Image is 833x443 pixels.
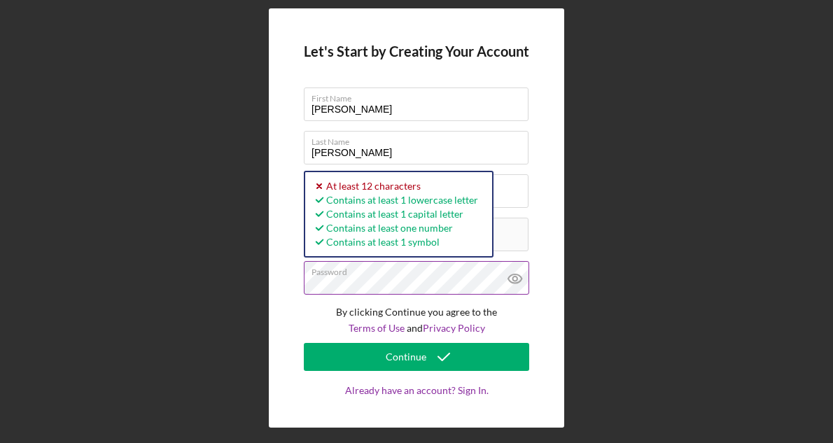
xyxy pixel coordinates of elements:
div: At least 12 characters [312,179,478,193]
div: Contains at least 1 lowercase letter [312,193,478,207]
h4: Let's Start by Creating Your Account [304,43,529,59]
button: Continue [304,343,529,371]
div: Contains at least one number [312,221,478,235]
label: First Name [311,88,528,104]
a: Privacy Policy [423,322,485,334]
div: Contains at least 1 symbol [312,235,478,249]
p: By clicking Continue you agree to the and [304,304,529,336]
a: Terms of Use [349,322,405,334]
div: Continue [386,343,426,371]
a: Already have an account? Sign In. [304,385,529,424]
label: Last Name [311,132,528,147]
div: Contains at least 1 capital letter [312,207,478,221]
label: Password [311,262,528,277]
